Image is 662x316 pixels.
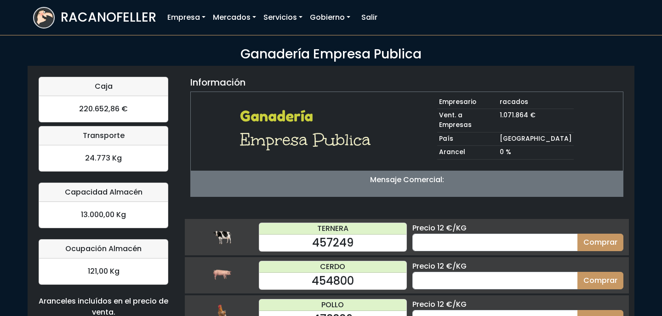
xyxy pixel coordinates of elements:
[33,5,156,31] a: RACANOFELLER
[259,273,406,289] div: 454800
[190,77,245,88] h5: Información
[437,109,498,132] td: Vent. a Empresas
[260,8,306,27] a: Servicios
[39,183,168,202] div: Capacidad Almacén
[34,8,54,25] img: logoracarojo.png
[33,46,629,62] h3: Ganadería Empresa Publica
[213,266,231,284] img: cerdo.png
[437,96,498,109] td: Empresario
[498,109,574,132] td: 1.071.864 €
[498,132,574,146] td: [GEOGRAPHIC_DATA]
[39,202,168,228] div: 13.000,00 Kg
[577,272,623,289] button: Comprar
[412,299,623,310] div: Precio 12 €/KG
[412,223,623,234] div: Precio 12 €/KG
[213,228,231,246] img: ternera.png
[259,223,406,235] div: TERNERA
[358,8,381,27] a: Salir
[259,235,406,251] div: 457249
[191,174,623,185] p: Mensaje Comercial:
[164,8,209,27] a: Empresa
[61,10,156,25] h3: RACANOFELLER
[240,108,377,125] h2: Ganadería
[39,96,168,122] div: 220.652,86 €
[437,132,498,146] td: País
[306,8,354,27] a: Gobierno
[39,259,168,284] div: 121,00 Kg
[498,96,574,109] td: racados
[240,129,377,151] h1: Empresa Publica
[437,146,498,160] td: Arancel
[39,240,168,259] div: Ocupación Almacén
[209,8,260,27] a: Mercados
[259,299,406,311] div: POLLO
[39,77,168,96] div: Caja
[39,126,168,145] div: Transporte
[577,234,623,251] button: Comprar
[259,261,406,273] div: CERDO
[412,261,623,272] div: Precio 12 €/KG
[498,146,574,160] td: 0 %
[39,145,168,171] div: 24.773 Kg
